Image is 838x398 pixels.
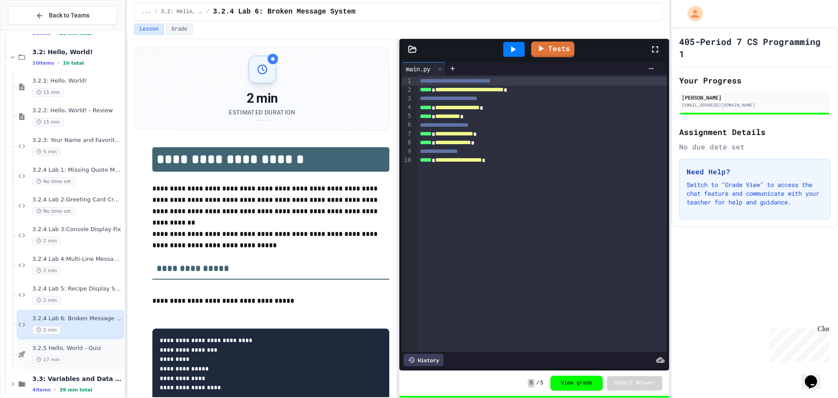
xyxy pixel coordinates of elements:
div: 7 [402,130,412,138]
span: 3.2.4 Lab 2:Greeting Card Creator [32,196,123,204]
span: 3.2.4 Lab 1: Missing Quote Marks [32,166,123,174]
span: / [206,8,209,15]
div: main.py [402,64,435,73]
p: Switch to "Grade View" to access the chat feature and communicate with your teacher for help and ... [687,180,823,207]
span: 1h total [63,60,84,66]
span: 3.2.5 Hello, World - Quiz [32,345,123,352]
div: Chat with us now!Close [3,3,60,55]
h2: Your Progress [679,74,830,87]
span: 5 [528,379,534,388]
span: 15 min [32,118,64,126]
span: 5 min [32,148,61,156]
span: ... [141,8,151,15]
div: 3 [402,94,412,103]
span: 2 min [32,296,61,305]
span: No time set [32,177,75,186]
iframe: chat widget [766,325,829,362]
span: Submit Answer [614,380,655,387]
button: Submit Answer [607,376,662,390]
div: 10 [402,156,412,165]
div: 5 [402,112,412,121]
button: Grade [166,24,193,35]
div: [EMAIL_ADDRESS][DOMAIN_NAME] [682,102,828,108]
span: 3.2: Hello, World! [32,48,123,56]
span: 2 min [32,266,61,275]
span: 2 min [32,237,61,245]
div: [PERSON_NAME] [682,93,828,101]
h1: 405-Period 7 CS Programming 1 [679,35,830,60]
span: 3.2.4 Lab 6: Broken Message System [213,7,355,17]
span: 3.2.4 Lab 4:Multi-Line Message Board [32,256,123,263]
button: Back to Teams [8,6,117,25]
button: Lesson [134,24,164,35]
div: No due date set [679,142,830,152]
span: • [54,386,56,393]
span: 3.2.1: Hello, World! [32,77,123,85]
div: 2 [402,86,412,94]
iframe: chat widget [801,363,829,389]
span: Back to Teams [49,11,89,20]
span: / [536,380,539,387]
div: 6 [402,121,412,129]
span: 3.2: Hello, World! [161,8,203,15]
span: • [58,59,59,66]
span: 39 min total [59,387,92,393]
span: 3.2.4 Lab 3:Console Display Fix [32,226,123,233]
span: 5 [540,380,543,387]
span: 2 min [32,326,61,334]
span: 17 min [32,356,64,364]
span: No time set [32,207,75,215]
div: 4 [402,103,412,112]
div: 8 [402,138,412,147]
div: History [404,354,443,366]
span: 10 items [32,60,54,66]
span: 3.2.3: Your Name and Favorite Movie [32,137,123,144]
h3: Need Help? [687,166,823,177]
h2: Assignment Details [679,126,830,138]
div: 1 [402,77,412,86]
div: 2 min [229,90,295,106]
span: 3.2.4 Lab 6: Broken Message System [32,315,123,322]
span: / [154,8,157,15]
span: 3.2.4 Lab 5: Recipe Display System [32,285,123,293]
span: 3.2.2: Hello, World! - Review [32,107,123,114]
a: Tests [531,42,574,57]
div: main.py [402,62,446,75]
button: View grade [550,376,603,391]
span: 15 min [32,88,64,97]
div: Estimated Duration [229,108,295,117]
span: 4 items [32,387,51,393]
span: 3.3: Variables and Data Types [32,375,123,383]
div: My Account [678,3,705,24]
div: 9 [402,147,412,156]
